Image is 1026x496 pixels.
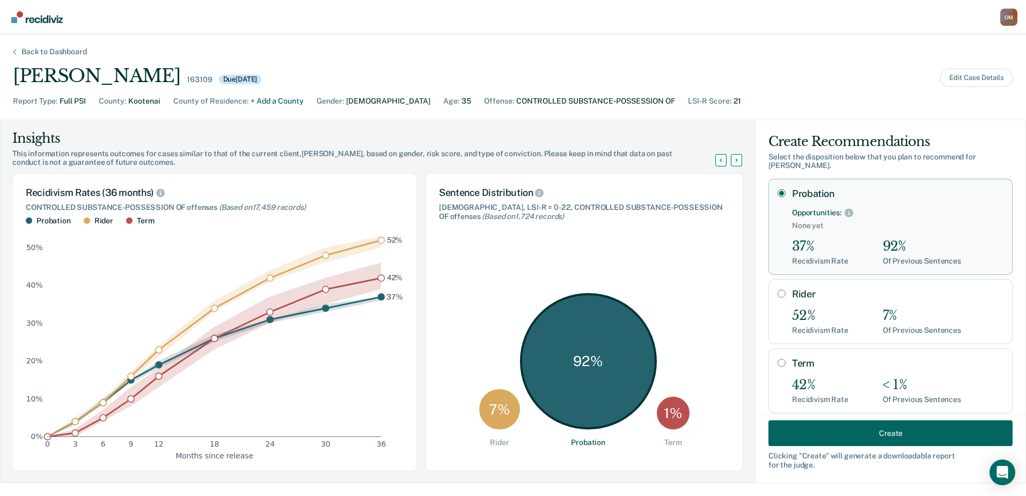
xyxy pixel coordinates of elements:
button: Edit Case Details [940,69,1013,87]
text: 3 [73,440,78,448]
text: 42% [387,273,403,282]
img: Recidiviz [11,11,63,23]
div: [DEMOGRAPHIC_DATA], LSI-R = 0-22, CONTROLLED SUBSTANCE-POSSESSION OF offenses [439,203,730,221]
div: Insights [12,130,728,147]
text: Months since release [175,451,253,459]
span: None yet [792,221,1003,230]
span: (Based on 17,459 records ) [219,203,306,211]
div: Recidivism Rate [792,395,848,404]
span: (Based on 1,724 records ) [482,212,564,221]
div: 42% [792,377,848,393]
div: Report Type : [13,96,57,107]
div: CONTROLLED SUBSTANCE-POSSESSION OF [516,96,675,107]
div: Due [DATE] [219,75,262,84]
button: Create [768,420,1013,446]
text: 20% [26,356,43,365]
div: [DEMOGRAPHIC_DATA] [346,96,430,107]
div: Term [137,216,154,225]
div: [PERSON_NAME] [13,65,180,87]
div: Rider [94,216,113,225]
div: Of Previous Sentences [883,257,961,266]
div: 163109 [187,75,212,84]
div: Probation [571,438,605,447]
div: Term [664,438,681,447]
div: Of Previous Sentences [883,326,961,335]
g: dot [45,237,385,440]
g: text [386,236,403,301]
text: 0 [45,440,50,448]
text: 18 [210,440,219,448]
div: 92 % [520,293,657,430]
div: Of Previous Sentences [883,395,961,404]
div: Select the disposition below that you plan to recommend for [PERSON_NAME] . [768,152,1013,171]
text: 12 [154,440,164,448]
div: Recidivism Rate [792,257,848,266]
text: 40% [26,281,43,289]
label: Probation [792,188,1003,200]
div: Offense : [484,96,514,107]
label: Term [792,358,1003,369]
text: 10% [26,394,43,403]
text: 30 [321,440,331,448]
div: Kootenai [128,96,160,107]
text: 9 [129,440,134,448]
div: + Add a County [251,96,304,107]
div: Clicking " Create " will generate a downloadable report for the judge. [768,451,1013,470]
div: Full PSI [60,96,86,107]
label: Rider [792,288,1003,300]
div: Rider [490,438,509,447]
g: x-axis label [175,451,253,459]
text: 6 [101,440,106,448]
text: 36 [377,440,386,448]
div: Sentence Distribution [439,187,730,199]
text: 50% [26,243,43,252]
div: 7% [883,308,961,324]
div: 35 [461,96,471,107]
button: Profile dropdown button [1000,9,1017,26]
div: This information represents outcomes for cases similar to that of the current client, [PERSON_NAM... [12,149,728,167]
div: LSI-R Score : [688,96,731,107]
div: 7 % [479,389,520,430]
div: Age : [443,96,459,107]
g: x-axis tick label [45,440,386,448]
text: 24 [265,440,275,448]
div: Open Intercom Messenger [990,459,1015,485]
div: Gender : [317,96,344,107]
div: 52% [792,308,848,324]
div: Recidivism Rates (36 months) [26,187,404,199]
div: 37% [792,239,848,254]
div: County : [99,96,126,107]
div: Create Recommendations [768,133,1013,150]
div: Back to Dashboard [9,47,100,56]
div: 92% [883,239,961,254]
div: 21 [734,96,741,107]
div: CONTROLLED SUBSTANCE-POSSESSION OF offenses [26,203,404,212]
text: 37% [386,292,403,301]
div: County of Residence : [173,96,248,107]
text: 52% [387,236,403,244]
div: Probation [36,216,71,225]
g: area [47,236,381,436]
div: Opportunities: [792,208,841,217]
g: y-axis tick label [26,243,43,441]
div: 1 % [657,397,690,429]
div: < 1% [883,377,961,393]
div: O M [1000,9,1017,26]
div: Recidivism Rate [792,326,848,335]
text: 30% [26,318,43,327]
text: 0% [31,432,43,441]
